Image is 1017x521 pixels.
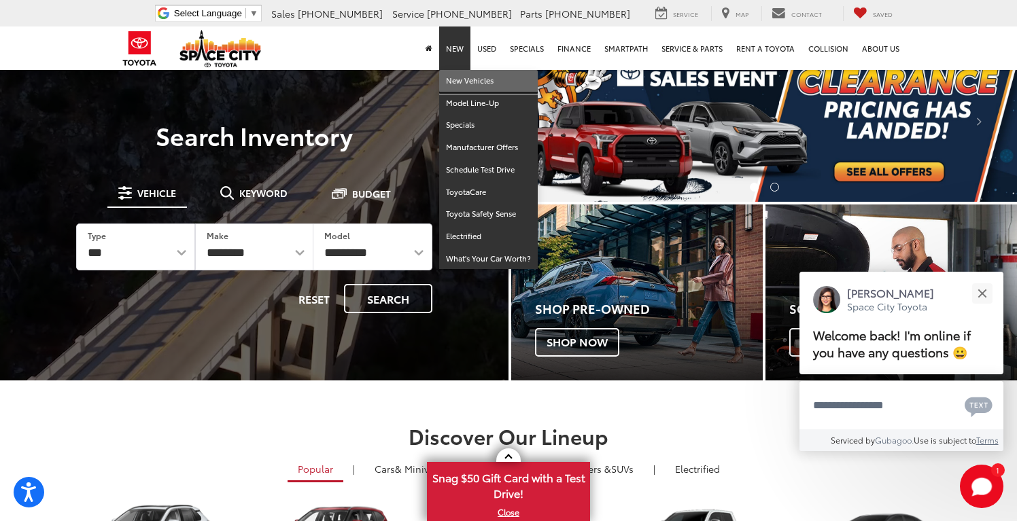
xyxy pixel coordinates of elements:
label: Model [324,230,350,241]
button: Toggle Chat Window [960,465,1003,508]
textarea: Type your message [799,381,1003,430]
a: Schedule Test Drive [439,159,538,181]
a: Service [645,6,708,21]
h3: Search Inventory [57,122,451,149]
a: Gubagoo. [875,434,914,446]
a: Collision [801,26,855,70]
span: Shop Now [535,328,619,357]
a: ToyotaCare [439,181,538,204]
span: Budget [352,189,391,198]
a: What's Your Car Worth? [439,248,538,270]
p: Space City Toyota [847,300,934,313]
div: Close[PERSON_NAME]Space City ToyotaWelcome back! I'm online if you have any questions 😀Type your ... [799,272,1003,451]
button: Click to view next picture. [941,67,1017,175]
p: [PERSON_NAME] [847,285,934,300]
a: Model Line-Up [439,92,538,115]
span: Sales [271,7,295,20]
button: Click to view previous picture. [511,67,587,175]
a: Shop Pre-Owned Shop Now [511,204,763,380]
a: Manufacturer Offers [439,137,538,159]
a: Used [470,26,503,70]
a: Cars [364,457,451,480]
li: Go to slide number 1. [750,183,759,192]
a: Popular [288,457,343,482]
span: Contact [791,10,822,18]
h4: Schedule Service [789,302,1017,316]
button: Close [967,279,997,308]
span: Service [392,7,424,20]
span: Parts [520,7,542,20]
span: [PHONE_NUMBER] [427,7,512,20]
a: Home [419,26,439,70]
img: Space City Toyota [179,30,261,67]
a: New [439,26,470,70]
span: ​ [245,8,246,18]
a: Service & Parts [655,26,729,70]
button: Chat with SMS [961,390,997,420]
a: Finance [551,26,598,70]
span: Serviced by [831,434,875,446]
a: Schedule Service Schedule Now [765,204,1017,380]
div: carousel slide number 1 of 2 [511,40,1017,202]
a: Terms [976,434,999,446]
span: & Minivan [395,462,441,475]
button: Search [344,284,432,313]
span: Vehicle [137,188,176,198]
span: Keyword [239,188,288,198]
a: SUVs [541,457,644,480]
a: Map [711,6,759,21]
a: Select Language​ [174,8,258,18]
h2: Discover Our Lineup [29,425,988,447]
span: [PHONE_NUMBER] [545,7,630,20]
li: | [650,462,659,475]
h4: Shop Pre-Owned [535,302,763,316]
a: About Us [855,26,906,70]
a: My Saved Vehicles [843,6,903,21]
a: Toyota Safety Sense [439,203,538,226]
label: Make [207,230,228,241]
li: Go to slide number 2. [770,183,779,192]
span: Service [673,10,698,18]
a: Specials [503,26,551,70]
a: SmartPath [598,26,655,70]
a: Specials [439,114,538,137]
img: Toyota [114,26,165,71]
div: Toyota [765,204,1017,380]
span: ▼ [249,8,258,18]
span: Schedule Now [789,328,899,357]
a: Electrified [665,457,730,480]
img: Clearance Pricing Has Landed [511,40,1017,202]
a: Electrified [439,226,538,248]
span: Select Language [174,8,242,18]
span: Saved [873,10,893,18]
label: Type [88,230,106,241]
svg: Start Chat [960,465,1003,508]
span: Snag $50 Gift Card with a Test Drive! [428,463,589,505]
span: Welcome back! I'm online if you have any questions 😀 [813,326,971,361]
span: Map [736,10,748,18]
svg: Text [965,395,993,417]
span: 1 [996,467,999,473]
div: Toyota [511,204,763,380]
li: | [349,462,358,475]
a: Contact [761,6,832,21]
a: Rent a Toyota [729,26,801,70]
section: Carousel section with vehicle pictures - may contain disclaimers. [511,40,1017,202]
span: Use is subject to [914,434,976,446]
a: New Vehicles [439,70,538,92]
span: [PHONE_NUMBER] [298,7,383,20]
button: Reset [287,284,341,313]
